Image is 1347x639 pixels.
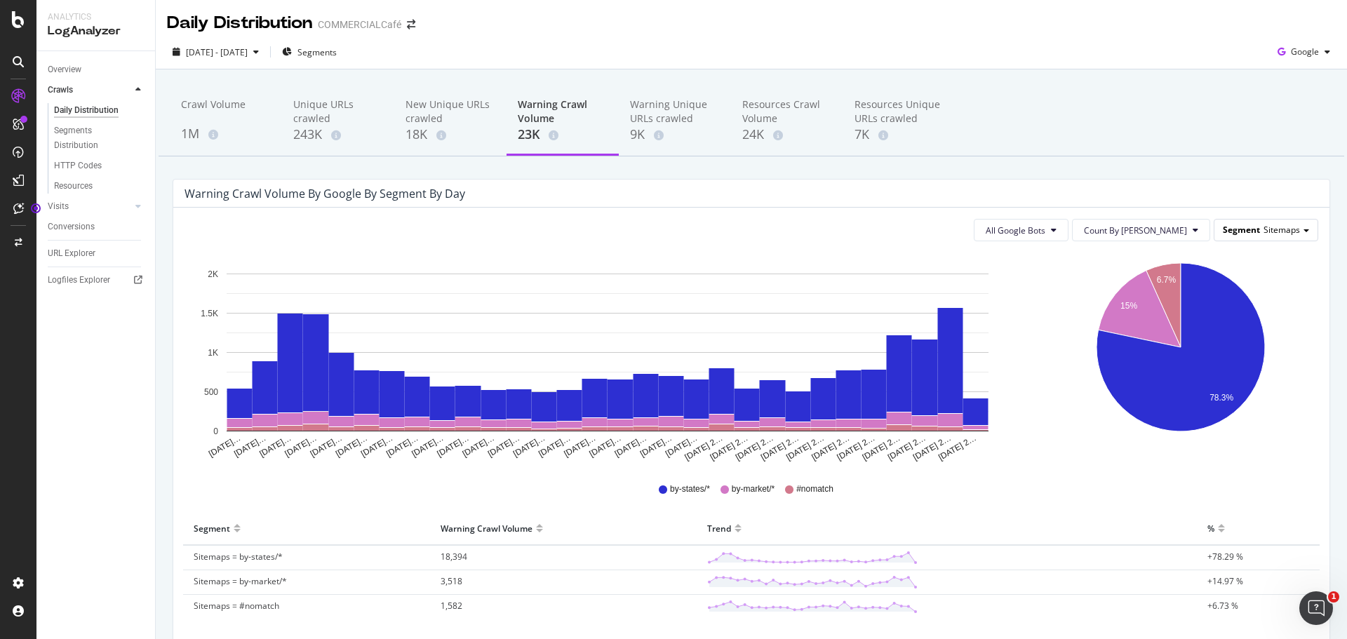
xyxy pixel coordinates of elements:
span: 3,518 [441,575,462,587]
div: Resources Crawl Volume [742,97,832,126]
a: Crawls [48,83,131,97]
div: Crawl Volume [181,97,271,124]
div: Visits [48,199,69,214]
a: Visits [48,199,131,214]
button: All Google Bots [974,219,1068,241]
span: Segments [297,46,337,58]
a: Conversions [48,220,145,234]
div: Unique URLs crawled [293,97,383,126]
div: COMMERCIALCafé [318,18,401,32]
a: Resources [54,179,145,194]
div: Warning Crawl Volume [441,517,532,539]
text: 6.7% [1157,275,1177,285]
div: URL Explorer [48,246,95,261]
div: HTTP Codes [54,159,102,173]
div: Daily Distribution [54,103,119,118]
button: [DATE] - [DATE] [167,41,264,63]
a: Logfiles Explorer [48,273,145,288]
span: Sitemaps [1264,224,1300,236]
a: HTTP Codes [54,159,145,173]
button: Google [1272,41,1336,63]
span: +14.97 % [1207,575,1243,587]
div: Overview [48,62,81,77]
div: Conversions [48,220,95,234]
div: 23K [518,126,608,144]
text: 15% [1120,301,1137,311]
span: Google [1291,46,1319,58]
text: 1K [208,348,218,358]
span: [DATE] - [DATE] [186,46,248,58]
a: URL Explorer [48,246,145,261]
svg: A chart. [185,253,1031,463]
div: 18K [406,126,495,144]
span: Sitemaps = by-market/* [194,575,287,587]
div: Segments Distribution [54,123,132,153]
span: Sitemaps = #nomatch [194,600,279,612]
div: % [1207,517,1214,539]
text: 1.5K [201,309,218,318]
span: +6.73 % [1207,600,1238,612]
div: 9K [630,126,720,144]
div: 24K [742,126,832,144]
div: Warning Crawl Volume [518,97,608,126]
div: LogAnalyzer [48,23,144,39]
span: by-states/* [670,483,710,495]
span: 1,582 [441,600,462,612]
span: Segment [1223,224,1260,236]
span: Count By Day [1084,224,1187,236]
text: 500 [204,387,218,397]
text: 2K [208,269,218,279]
span: 18,394 [441,551,467,563]
a: Overview [48,62,145,77]
span: by-market/* [732,483,775,495]
div: Tooltip anchor [29,202,42,215]
button: Segments [276,41,342,63]
div: Trend [707,517,731,539]
span: Sitemaps = by-states/* [194,551,283,563]
div: 1M [181,125,271,143]
div: Segment [194,517,230,539]
text: 0 [213,426,218,436]
button: Count By [PERSON_NAME] [1072,219,1210,241]
div: New Unique URLs crawled [406,97,495,126]
div: 7K [855,126,944,144]
div: Crawls [48,83,73,97]
div: 243K [293,126,383,144]
span: +78.29 % [1207,551,1243,563]
span: 1 [1328,591,1339,603]
div: Warning Crawl Volume by google by Segment by Day [185,187,465,201]
span: #nomatch [796,483,833,495]
a: Daily Distribution [54,103,145,118]
a: Segments Distribution [54,123,145,153]
div: Resources [54,179,93,194]
div: Warning Unique URLs crawled [630,97,720,126]
svg: A chart. [1045,253,1315,463]
div: Logfiles Explorer [48,273,110,288]
text: 78.3% [1209,393,1233,403]
div: Analytics [48,11,144,23]
span: All Google Bots [986,224,1045,236]
div: Daily Distribution [167,11,312,35]
div: arrow-right-arrow-left [407,20,415,29]
div: Resources Unique URLs crawled [855,97,944,126]
iframe: Intercom live chat [1299,591,1333,625]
